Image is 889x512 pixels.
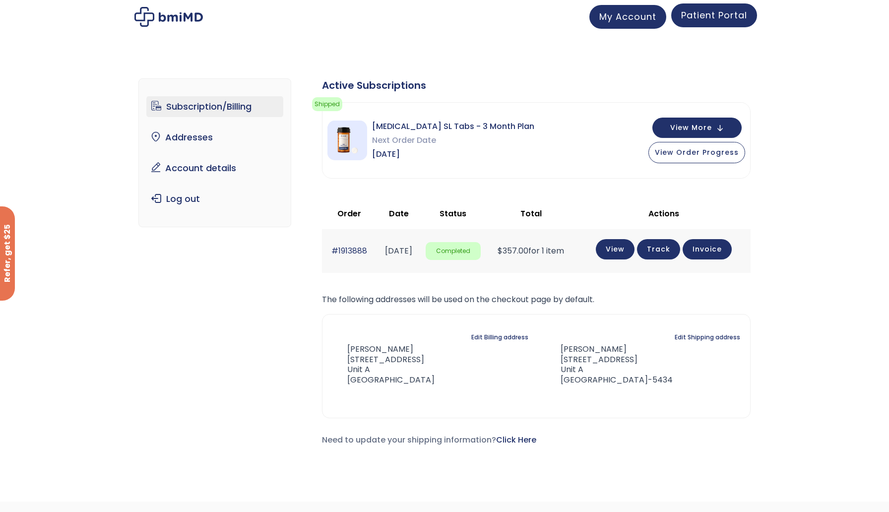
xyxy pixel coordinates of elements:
[545,344,673,385] address: [PERSON_NAME] [STREET_ADDRESS] Unit A [GEOGRAPHIC_DATA]-5434
[670,125,712,131] span: View More
[652,118,742,138] button: View More
[426,242,480,260] span: Completed
[440,208,466,219] span: Status
[337,208,361,219] span: Order
[372,120,534,133] span: [MEDICAL_DATA] SL Tabs - 3 Month Plan
[637,239,680,259] a: Track
[146,158,284,179] a: Account details
[683,239,732,259] a: Invoice
[146,189,284,209] a: Log out
[675,330,740,344] a: Edit Shipping address
[146,96,284,117] a: Subscription/Billing
[498,245,503,256] span: $
[372,133,534,147] span: Next Order Date
[486,229,577,272] td: for 1 item
[655,147,739,157] span: View Order Progress
[599,10,656,23] span: My Account
[589,5,666,29] a: My Account
[372,147,534,161] span: [DATE]
[596,239,635,259] a: View
[146,127,284,148] a: Addresses
[385,245,412,256] time: [DATE]
[671,3,757,27] a: Patient Portal
[681,9,747,21] span: Patient Portal
[322,293,751,307] p: The following addresses will be used on the checkout page by default.
[322,434,536,446] span: Need to update your shipping information?
[332,344,435,385] address: [PERSON_NAME] [STREET_ADDRESS] Unit A [GEOGRAPHIC_DATA]
[331,245,367,256] a: #1913888
[471,330,528,344] a: Edit Billing address
[312,97,342,111] span: Shipped
[134,7,203,27] img: My account
[322,78,751,92] div: Active Subscriptions
[389,208,409,219] span: Date
[648,208,679,219] span: Actions
[520,208,542,219] span: Total
[648,142,745,163] button: View Order Progress
[327,121,367,160] img: Sermorelin SL Tabs - 3 Month Plan
[496,434,536,446] a: Click Here
[498,245,528,256] span: 357.00
[138,78,292,227] nav: Account pages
